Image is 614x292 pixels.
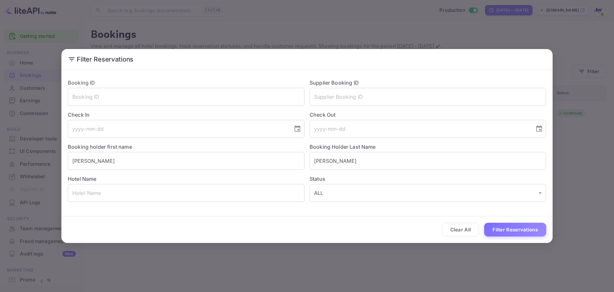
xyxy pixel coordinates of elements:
[310,79,359,86] label: Supplier Booking ID
[291,122,304,135] button: Choose date
[310,120,530,138] input: yyyy-mm-dd
[68,79,95,86] label: Booking ID
[310,111,546,119] label: Check Out
[68,120,288,138] input: yyyy-mm-dd
[61,49,553,70] h2: Filter Reservations
[442,223,479,237] button: Clear All
[533,122,546,135] button: Choose date
[310,184,546,202] div: ALL
[310,88,546,106] input: Supplier Booking ID
[484,223,546,237] button: Filter Reservations
[310,175,546,183] label: Status
[68,88,304,106] input: Booking ID
[68,176,97,182] label: Hotel Name
[68,152,304,170] input: Holder First Name
[68,111,304,119] label: Check In
[310,152,546,170] input: Holder Last Name
[68,144,132,150] label: Booking holder first name
[68,184,304,202] input: Hotel Name
[310,144,376,150] label: Booking Holder Last Name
